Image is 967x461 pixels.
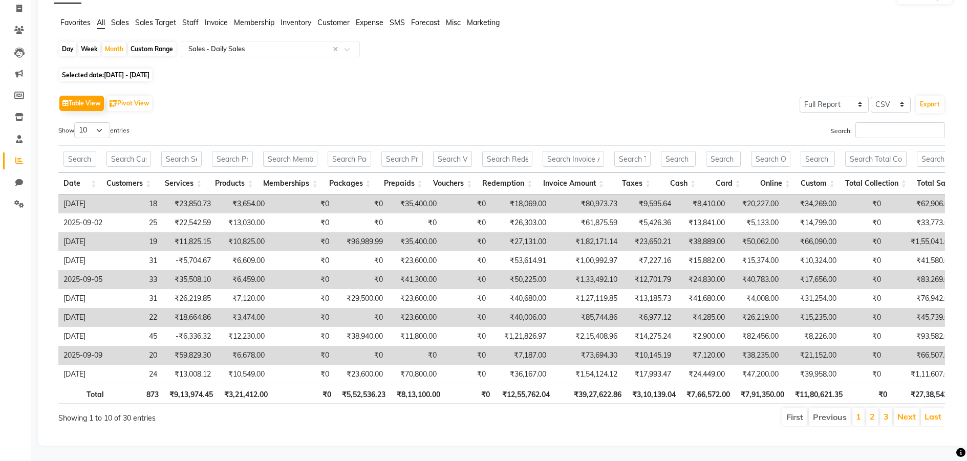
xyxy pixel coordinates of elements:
a: Next [897,411,916,422]
div: Custom Range [128,42,176,56]
div: Showing 1 to 10 of 30 entries [58,407,419,424]
td: ₹2,15,408.96 [551,327,622,346]
td: ₹7,120.00 [676,346,730,365]
td: [DATE] [58,365,108,384]
td: ₹11,825.15 [162,232,216,251]
td: ₹0 [442,289,491,308]
td: ₹4,285.00 [676,308,730,327]
td: ₹12,701.79 [622,270,676,289]
td: ₹41,300.00 [388,270,442,289]
span: Sales Target [135,18,176,27]
th: ₹0 [273,384,337,404]
div: Week [78,42,100,56]
th: ₹7,66,572.00 [681,384,735,404]
td: ₹15,235.00 [784,308,842,327]
td: ₹23,850.73 [162,194,216,213]
td: ₹0 [270,327,334,346]
span: SMS [390,18,405,27]
td: ₹6,609.00 [216,251,270,270]
td: ₹0 [442,346,491,365]
td: 33 [108,270,162,289]
span: Invoice [205,18,228,27]
td: ₹13,030.00 [216,213,270,232]
th: Memberships: activate to sort column ascending [258,172,323,194]
td: [DATE] [58,289,108,308]
td: ₹35,508.10 [162,270,216,289]
td: ₹13,841.00 [676,213,730,232]
td: ₹11,800.00 [388,327,442,346]
td: ₹0 [334,270,388,289]
td: ₹40,680.00 [491,289,551,308]
input: Search Custom [801,151,835,167]
td: 18 [108,194,162,213]
th: Customers: activate to sort column ascending [101,172,156,194]
td: ₹45,739.00 [886,308,958,327]
td: ₹0 [270,308,334,327]
td: ₹0 [442,213,491,232]
td: ₹15,374.00 [730,251,784,270]
span: Forecast [411,18,440,27]
span: All [97,18,105,27]
td: ₹33,773.00 [886,213,958,232]
td: ₹50,225.00 [491,270,551,289]
td: ₹0 [842,327,886,346]
td: ₹0 [334,251,388,270]
th: Services: activate to sort column ascending [156,172,207,194]
span: Clear all [333,44,341,55]
th: Invoice Amount: activate to sort column ascending [538,172,609,194]
span: Selected date: [59,69,152,81]
label: Show entries [58,122,130,138]
th: Custom: activate to sort column ascending [796,172,840,194]
th: ₹8,13,100.00 [391,384,445,404]
td: 45 [108,327,162,346]
td: ₹1,54,124.12 [551,365,622,384]
td: ₹23,600.00 [388,251,442,270]
input: Search Vouchers [433,151,472,167]
button: Export [916,96,944,113]
input: Search: [855,122,945,138]
td: ₹0 [334,308,388,327]
td: ₹24,449.00 [676,365,730,384]
td: ₹8,410.00 [676,194,730,213]
td: 2025-09-02 [58,213,108,232]
td: ₹93,582.00 [886,327,958,346]
td: ₹6,459.00 [216,270,270,289]
td: ₹38,940.00 [334,327,388,346]
td: ₹26,303.00 [491,213,551,232]
td: ₹0 [334,194,388,213]
td: ₹12,230.00 [216,327,270,346]
input: Search Online [751,151,790,167]
td: ₹0 [442,270,491,289]
td: ₹40,783.00 [730,270,784,289]
td: ₹7,187.00 [491,346,551,365]
td: ₹4,008.00 [730,289,784,308]
td: ₹0 [842,365,886,384]
td: ₹50,062.00 [730,232,784,251]
td: 19 [108,232,162,251]
td: ₹96,989.99 [334,232,388,251]
input: Search Card [706,151,741,167]
td: ₹27,131.00 [491,232,551,251]
td: ₹0 [842,270,886,289]
td: ₹14,275.24 [622,327,676,346]
th: Vouchers: activate to sort column ascending [428,172,478,194]
td: ₹76,942.00 [886,289,958,308]
td: 24 [108,365,162,384]
td: [DATE] [58,232,108,251]
td: ₹10,825.00 [216,232,270,251]
input: Search Total Collection [845,151,907,167]
td: ₹9,595.64 [622,194,676,213]
td: ₹10,145.19 [622,346,676,365]
th: ₹0 [848,384,892,404]
input: Search Memberships [263,151,317,167]
td: 2025-09-09 [58,346,108,365]
td: ₹23,600.00 [388,308,442,327]
td: ₹0 [270,270,334,289]
input: Search Prepaids [381,151,423,167]
th: ₹11,80,621.35 [789,384,848,404]
span: Staff [182,18,199,27]
td: 20 [108,346,162,365]
td: ₹70,800.00 [388,365,442,384]
span: Membership [234,18,274,27]
th: Online: activate to sort column ascending [746,172,796,194]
